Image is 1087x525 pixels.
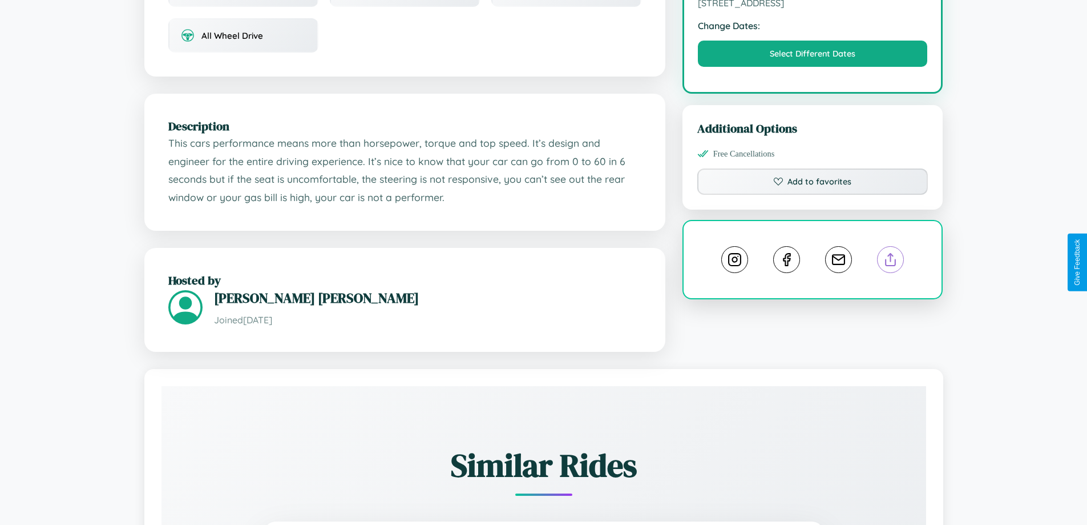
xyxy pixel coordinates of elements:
button: Select Different Dates [698,41,928,67]
h2: Description [168,118,641,134]
h3: [PERSON_NAME] [PERSON_NAME] [214,288,641,307]
h2: Similar Rides [201,443,886,487]
button: Add to favorites [697,169,928,195]
p: Joined [DATE] [214,312,641,328]
span: Free Cancellations [713,149,775,159]
div: Give Feedback [1073,239,1081,286]
strong: Change Dates: [698,20,928,31]
h3: Additional Options [697,120,928,137]
h2: Hosted by [168,272,641,288]
p: This cars performance means more than horsepower, torque and top speed. It’s design and engineer ... [168,134,641,207]
span: All Wheel Drive [201,30,263,41]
